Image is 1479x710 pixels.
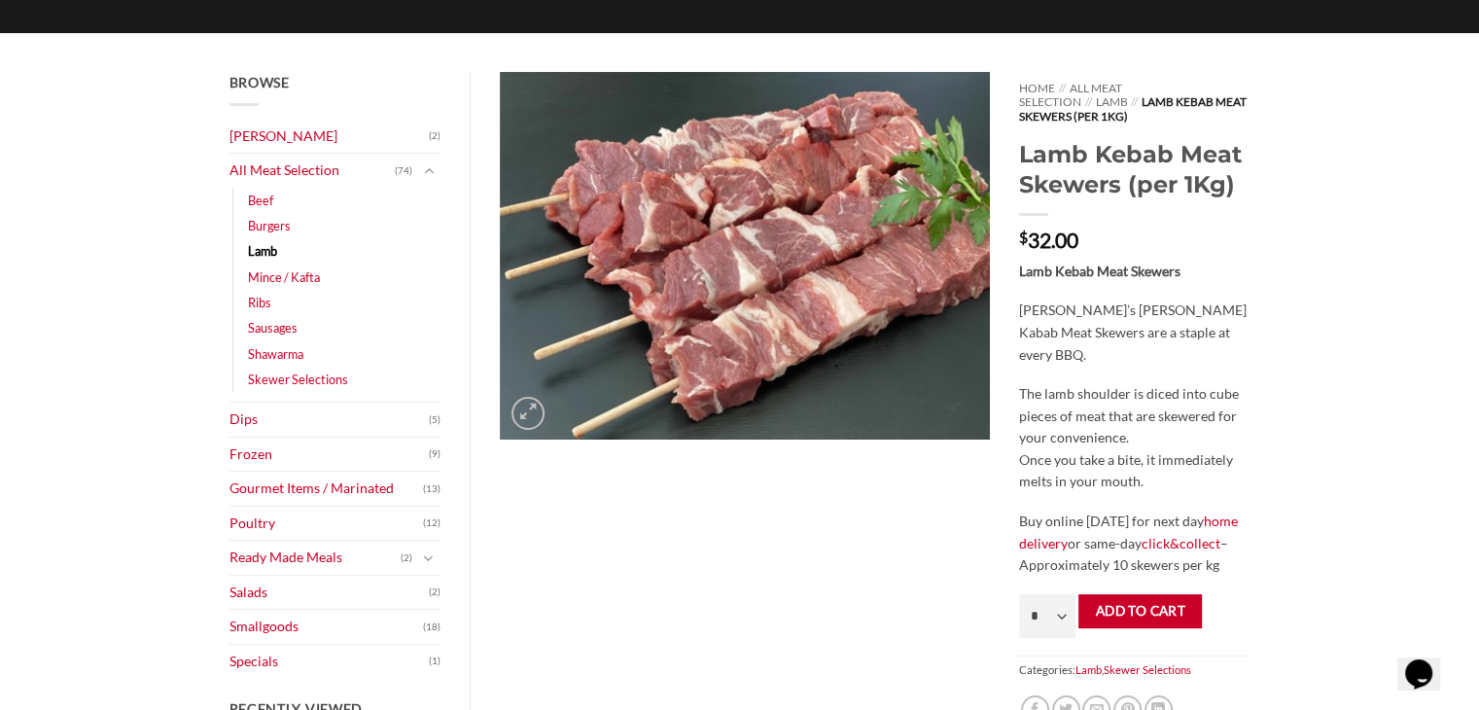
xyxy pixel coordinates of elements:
[429,578,440,607] span: (2)
[395,157,412,186] span: (74)
[229,610,424,644] a: Smallgoods
[1019,656,1250,684] span: Categories: ,
[248,290,271,315] a: Ribs
[1019,511,1250,577] p: Buy online [DATE] for next day or same-day – Approximately 10 skewers per kg
[417,548,440,569] button: Toggle
[511,397,545,430] a: Zoom
[1131,94,1138,109] span: //
[229,154,396,188] a: All Meat Selection
[1019,300,1250,366] p: [PERSON_NAME]’s [PERSON_NAME] Kabab Meat Skewers are a staple at every BBQ.
[1019,513,1238,551] a: home delivery
[248,265,320,290] a: Mince / Kafta
[248,341,303,367] a: Shawarma
[401,544,412,573] span: (2)
[1397,632,1460,691] iframe: chat widget
[229,576,430,610] a: Salads
[229,438,430,472] a: Frozen
[429,647,440,676] span: (1)
[1019,94,1246,123] span: Lamb Kebab Meat Skewers (per 1Kg)
[229,507,424,541] a: Poultry
[417,160,440,182] button: Toggle
[423,613,440,642] span: (18)
[1019,139,1250,199] h1: Lamb Kebab Meat Skewers (per 1Kg)
[1104,663,1191,676] a: Skewer Selections
[229,541,402,575] a: Ready Made Meals
[248,238,277,264] a: Lamb
[248,213,291,238] a: Burgers
[500,72,990,441] img: Lamb Kebab Meat Skewers (per 1Kg)
[229,120,430,154] a: [PERSON_NAME]
[1059,81,1066,95] span: //
[1019,228,1078,252] bdi: 32.00
[229,403,430,437] a: Dips
[1085,94,1092,109] span: //
[229,645,430,679] a: Specials
[423,475,440,504] span: (13)
[1075,663,1102,676] a: Lamb
[229,74,290,90] span: Browse
[429,122,440,151] span: (2)
[1019,263,1180,279] strong: Lamb Kebab Meat Skewers
[429,406,440,435] span: (5)
[1019,81,1121,109] a: All Meat Selection
[1019,81,1055,95] a: Home
[229,472,424,506] a: Gourmet Items / Marinated
[1078,594,1202,628] button: Add to cart
[1142,535,1220,551] a: click&collect
[248,315,298,340] a: Sausages
[1019,230,1028,245] span: $
[423,509,440,538] span: (12)
[429,440,440,469] span: (9)
[248,188,273,213] a: Beef
[1019,383,1250,493] p: The lamb shoulder is diced into cube pieces of meat that are skewered for your convenience. Once ...
[248,367,348,392] a: Skewer Selections
[1095,94,1127,109] a: Lamb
